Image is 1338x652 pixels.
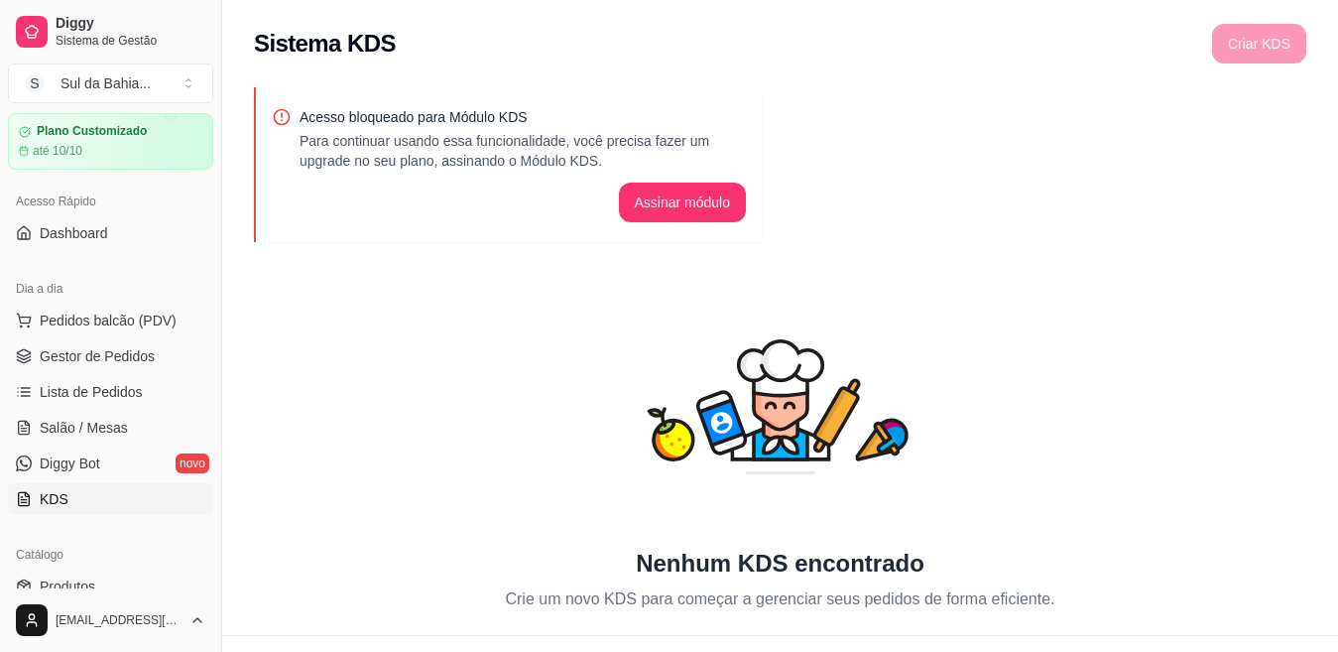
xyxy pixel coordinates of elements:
[33,143,82,159] article: até 10/10
[25,73,45,93] span: S
[8,217,213,249] a: Dashboard
[40,346,155,366] span: Gestor de Pedidos
[37,124,147,139] article: Plano Customizado
[61,73,151,93] div: Sul da Bahia ...
[40,577,95,596] span: Produtos
[8,596,213,644] button: [EMAIL_ADDRESS][DOMAIN_NAME]
[300,131,746,171] p: Para continuar usando essa funcionalidade, você precisa fazer um upgrade no seu plano, assinando ...
[8,8,213,56] a: DiggySistema de Gestão
[300,107,746,127] p: Acesso bloqueado para Módulo KDS
[8,412,213,444] a: Salão / Mesas
[56,612,182,628] span: [EMAIL_ADDRESS][DOMAIN_NAME]
[56,15,205,33] span: Diggy
[8,376,213,408] a: Lista de Pedidos
[8,64,213,103] button: Select a team
[8,483,213,515] a: KDS
[8,273,213,305] div: Dia a dia
[254,28,396,60] h2: Sistema KDS
[8,186,213,217] div: Acesso Rápido
[40,223,108,243] span: Dashboard
[40,489,68,509] span: KDS
[8,340,213,372] a: Gestor de Pedidos
[505,587,1054,611] p: Crie um novo KDS para começar a gerenciar seus pedidos de forma eficiente.
[40,418,128,438] span: Salão / Mesas
[8,539,213,571] div: Catálogo
[8,571,213,602] a: Produtos
[40,382,143,402] span: Lista de Pedidos
[8,305,213,336] button: Pedidos balcão (PDV)
[8,113,213,170] a: Plano Customizadoaté 10/10
[56,33,205,49] span: Sistema de Gestão
[638,262,923,548] div: animation
[619,183,747,222] button: Assinar módulo
[8,448,213,479] a: Diggy Botnovo
[40,311,177,330] span: Pedidos balcão (PDV)
[40,454,100,473] span: Diggy Bot
[636,548,924,580] h2: Nenhum KDS encontrado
